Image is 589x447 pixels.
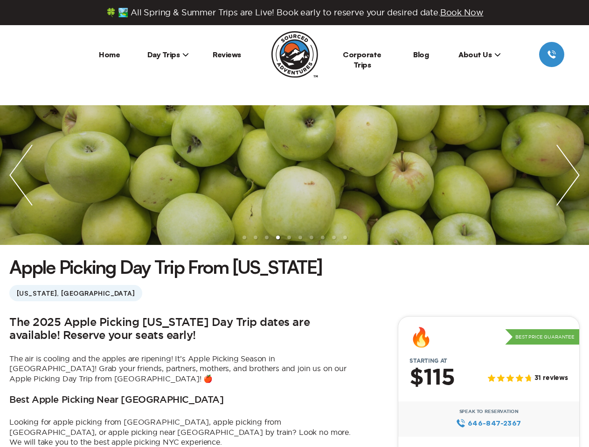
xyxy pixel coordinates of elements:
[310,236,313,239] li: slide item 7
[321,236,325,239] li: slide item 8
[9,285,142,301] span: [US_STATE], [GEOGRAPHIC_DATA]
[106,7,484,18] span: 🍀 🏞️ All Spring & Summer Trips are Live! Book early to reserve your desired date.
[332,236,336,239] li: slide item 9
[505,329,579,345] p: Best Price Guarantee
[271,31,318,78] img: Sourced Adventures company logo
[9,395,224,406] h3: Best Apple Picking Near [GEOGRAPHIC_DATA]
[398,358,458,364] span: Starting at
[458,50,501,59] span: About Us
[547,105,589,245] img: next slide / item
[409,328,433,346] div: 🔥
[343,236,347,239] li: slide item 10
[298,236,302,239] li: slide item 6
[254,236,257,239] li: slide item 2
[9,316,356,343] h2: The 2025 Apple Picking [US_STATE] Day Trip dates are available! Reserve your seats early!
[276,236,280,239] li: slide item 4
[9,354,356,384] p: The air is cooling and the apples are ripening! It’s Apple Picking Season in [GEOGRAPHIC_DATA]! G...
[147,50,189,59] span: Day Trips
[265,236,269,239] li: slide item 3
[287,236,291,239] li: slide item 5
[468,418,521,428] span: 646‍-847‍-2367
[413,50,429,59] a: Blog
[534,374,568,382] span: 31 reviews
[440,8,484,17] span: Book Now
[343,50,381,69] a: Corporate Trips
[99,50,120,59] a: Home
[459,409,519,414] span: Speak to Reservation
[213,50,241,59] a: Reviews
[409,366,455,390] h2: $115
[9,254,322,279] h1: Apple Picking Day Trip From [US_STATE]
[456,418,521,428] a: 646‍-847‍-2367
[243,236,246,239] li: slide item 1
